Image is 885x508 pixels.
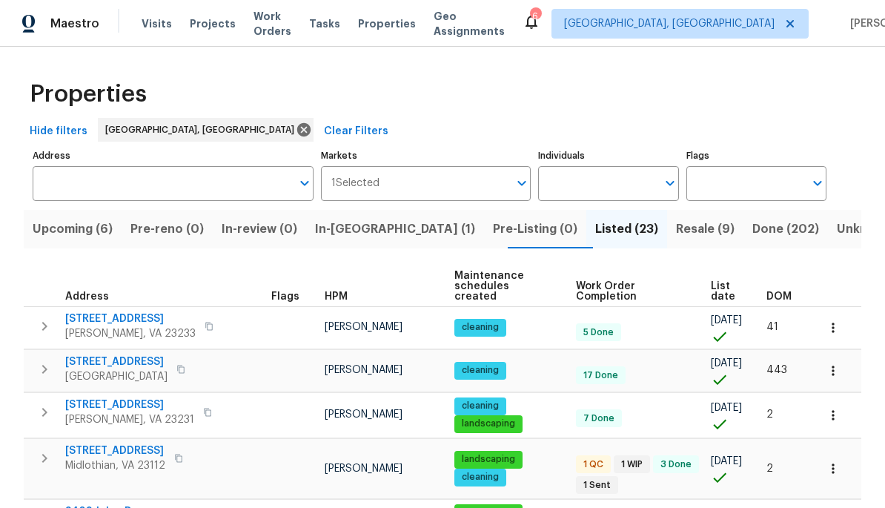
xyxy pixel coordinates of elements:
[98,118,314,142] div: [GEOGRAPHIC_DATA], [GEOGRAPHIC_DATA]
[660,173,680,194] button: Open
[576,281,686,302] span: Work Order Completion
[50,16,99,31] span: Maestro
[766,322,778,332] span: 41
[65,369,168,384] span: [GEOGRAPHIC_DATA]
[577,326,620,339] span: 5 Done
[325,365,402,375] span: [PERSON_NAME]
[65,412,194,427] span: [PERSON_NAME], VA 23231
[766,464,773,474] span: 2
[30,87,147,102] span: Properties
[190,16,236,31] span: Projects
[456,418,521,430] span: landscaping
[456,321,505,334] span: cleaning
[711,403,742,413] span: [DATE]
[65,443,165,458] span: [STREET_ADDRESS]
[65,311,196,326] span: [STREET_ADDRESS]
[65,458,165,473] span: Midlothian, VA 23112
[222,219,297,240] span: In-review (0)
[331,177,379,190] span: 1 Selected
[456,453,521,466] span: landscaping
[321,151,531,160] label: Markets
[65,326,196,341] span: [PERSON_NAME], VA 23233
[538,151,678,160] label: Individuals
[577,412,620,425] span: 7 Done
[456,400,505,412] span: cleaning
[253,9,291,39] span: Work Orders
[711,456,742,466] span: [DATE]
[318,118,394,145] button: Clear Filters
[511,173,532,194] button: Open
[752,219,819,240] span: Done (202)
[65,398,194,412] span: [STREET_ADDRESS]
[324,122,388,141] span: Clear Filters
[294,173,315,194] button: Open
[33,219,113,240] span: Upcoming (6)
[24,118,93,145] button: Hide filters
[711,281,741,302] span: List date
[130,219,204,240] span: Pre-reno (0)
[493,219,577,240] span: Pre-Listing (0)
[315,219,475,240] span: In-[GEOGRAPHIC_DATA] (1)
[434,9,505,39] span: Geo Assignments
[564,16,775,31] span: [GEOGRAPHIC_DATA], [GEOGRAPHIC_DATA]
[65,291,109,302] span: Address
[807,173,828,194] button: Open
[271,291,299,302] span: Flags
[456,471,505,484] span: cleaning
[766,291,792,302] span: DOM
[454,271,551,302] span: Maintenance schedules created
[456,364,505,377] span: cleaning
[358,16,416,31] span: Properties
[309,19,340,29] span: Tasks
[530,9,540,24] div: 6
[577,479,617,492] span: 1 Sent
[325,409,402,420] span: [PERSON_NAME]
[65,354,168,369] span: [STREET_ADDRESS]
[766,409,773,420] span: 2
[577,458,609,471] span: 1 QC
[676,219,735,240] span: Resale (9)
[711,315,742,326] span: [DATE]
[105,122,300,137] span: [GEOGRAPHIC_DATA], [GEOGRAPHIC_DATA]
[615,458,649,471] span: 1 WIP
[325,322,402,332] span: [PERSON_NAME]
[142,16,172,31] span: Visits
[30,122,87,141] span: Hide filters
[686,151,826,160] label: Flags
[325,291,348,302] span: HPM
[711,358,742,369] span: [DATE]
[595,219,658,240] span: Listed (23)
[33,151,314,160] label: Address
[766,365,787,375] span: 443
[577,369,624,382] span: 17 Done
[325,464,402,474] span: [PERSON_NAME]
[654,458,697,471] span: 3 Done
